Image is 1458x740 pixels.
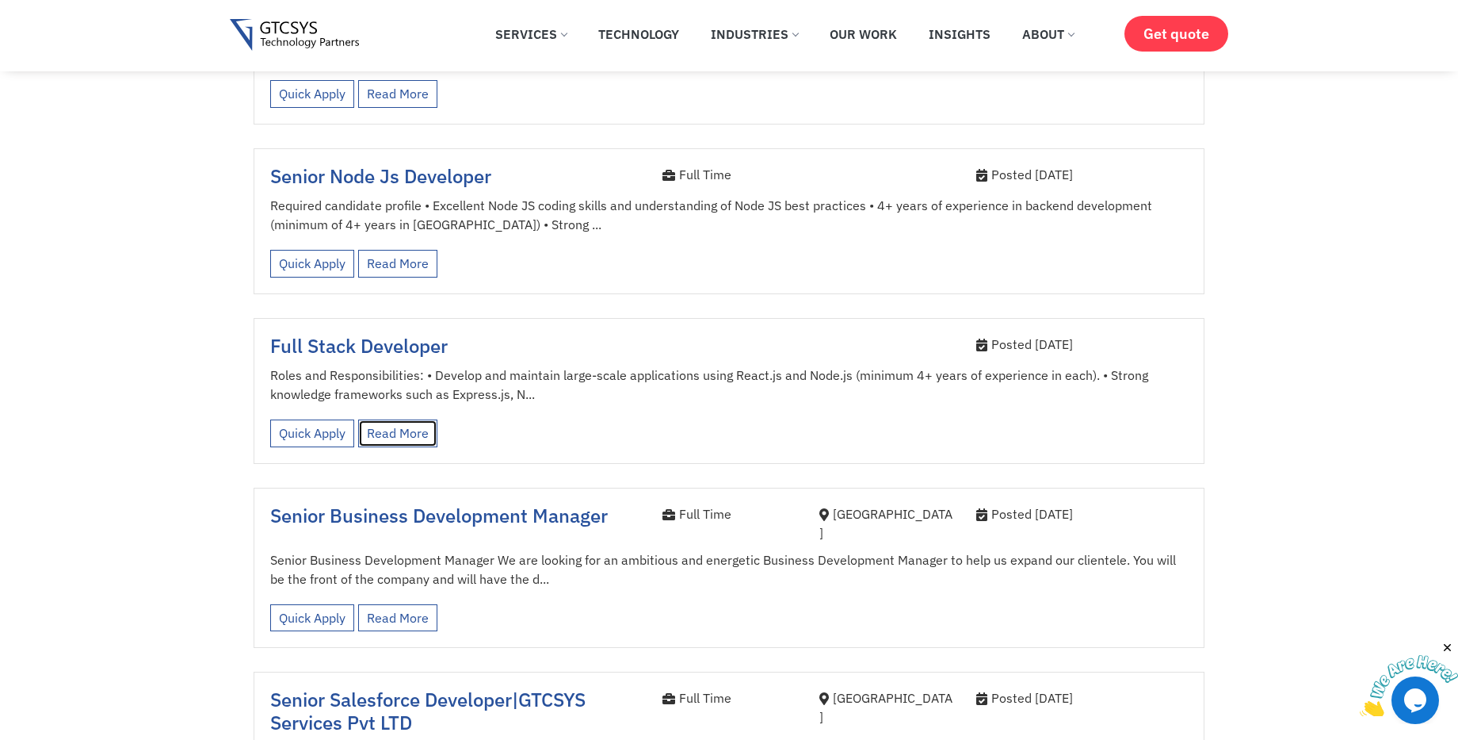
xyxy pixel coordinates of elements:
[662,688,796,707] div: Full Time
[699,17,810,52] a: Industries
[976,335,1188,354] div: Posted [DATE]
[358,604,437,632] a: Read More
[917,17,1002,52] a: Insights
[483,17,578,52] a: Services
[1360,641,1458,716] iframe: chat widget
[1124,16,1228,52] a: Get quote
[586,17,691,52] a: Technology
[1143,25,1209,42] span: Get quote
[818,17,909,52] a: Our Work
[662,504,796,523] div: Full Time
[358,250,437,278] a: Read More
[270,687,586,735] a: Senior Salesforce Developer|GTCSYS Services Pvt LTD
[819,504,952,543] div: [GEOGRAPHIC_DATA]
[270,250,354,278] a: Quick Apply
[270,80,354,108] a: Quick Apply
[358,420,437,447] a: Read More
[270,420,354,447] a: Quick Apply
[358,80,437,108] a: Read More
[662,165,796,184] div: Full Time
[976,688,1188,707] div: Posted [DATE]
[270,687,512,712] span: Senior Salesforce Developer
[230,19,359,52] img: Gtcsys logo
[976,165,1188,184] div: Posted [DATE]
[270,604,354,632] a: Quick Apply
[270,333,448,358] a: Full Stack Developer
[270,163,491,189] a: Senior Node Js Developer
[270,550,1188,589] p: Senior Business Development Manager We are looking for an ambitious and energetic Business Develo...
[270,196,1188,234] p: Required candidate profile • Excellent Node JS coding skills and understanding of Node JS best pr...
[270,503,608,528] a: Senior Business Development Manager
[976,504,1188,523] div: Posted [DATE]
[270,366,1188,404] p: Roles and Responsibilities: • Develop and maintain large-scale applications using React.js and No...
[1010,17,1086,52] a: About
[819,688,952,727] div: [GEOGRAPHIC_DATA]
[270,687,586,735] span: GTCSYS Services Pvt LTD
